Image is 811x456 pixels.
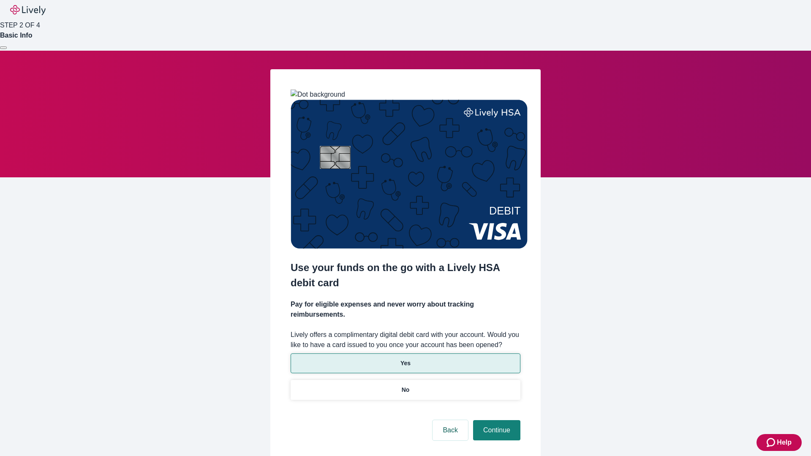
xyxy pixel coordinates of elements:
[10,5,46,15] img: Lively
[767,437,777,448] svg: Zendesk support icon
[291,330,520,350] label: Lively offers a complimentary digital debit card with your account. Would you like to have a card...
[402,385,410,394] p: No
[433,420,468,440] button: Back
[291,299,520,320] h4: Pay for eligible expenses and never worry about tracking reimbursements.
[400,359,411,368] p: Yes
[757,434,802,451] button: Zendesk support iconHelp
[291,260,520,290] h2: Use your funds on the go with a Lively HSA debit card
[473,420,520,440] button: Continue
[291,353,520,373] button: Yes
[291,100,528,249] img: Debit card
[291,90,345,100] img: Dot background
[777,437,792,448] span: Help
[291,380,520,400] button: No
